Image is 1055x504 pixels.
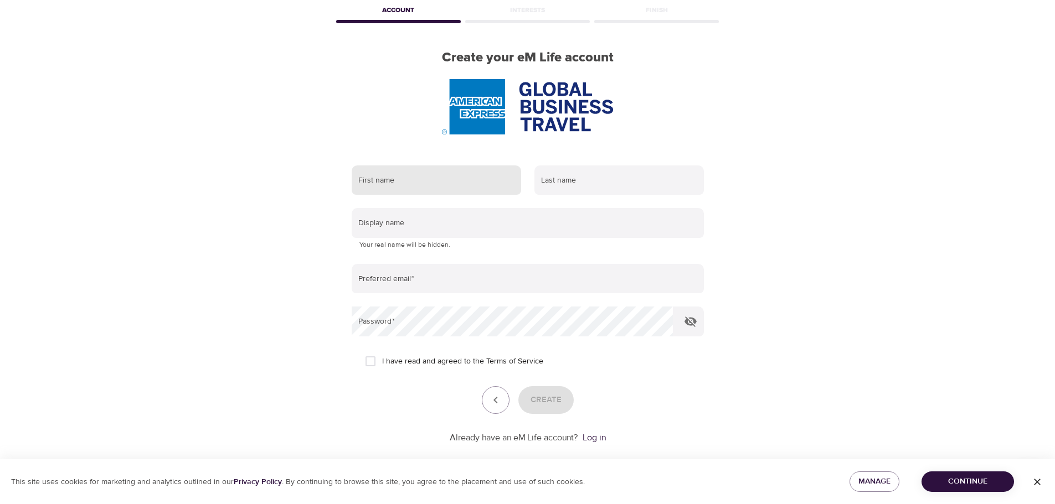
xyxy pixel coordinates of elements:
span: I have read and agreed to the [382,356,543,367]
a: Terms of Service [486,356,543,367]
p: Already have an eM Life account? [450,432,578,444]
h2: Create your eM Life account [334,50,722,66]
a: Privacy Policy [234,477,282,487]
img: AmEx%20GBT%20logo.png [442,79,613,134]
span: Continue [930,475,1005,489]
button: Manage [850,471,899,492]
p: Your real name will be hidden. [359,240,696,251]
span: Manage [858,475,891,489]
button: Continue [922,471,1014,492]
a: Log in [583,432,606,443]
